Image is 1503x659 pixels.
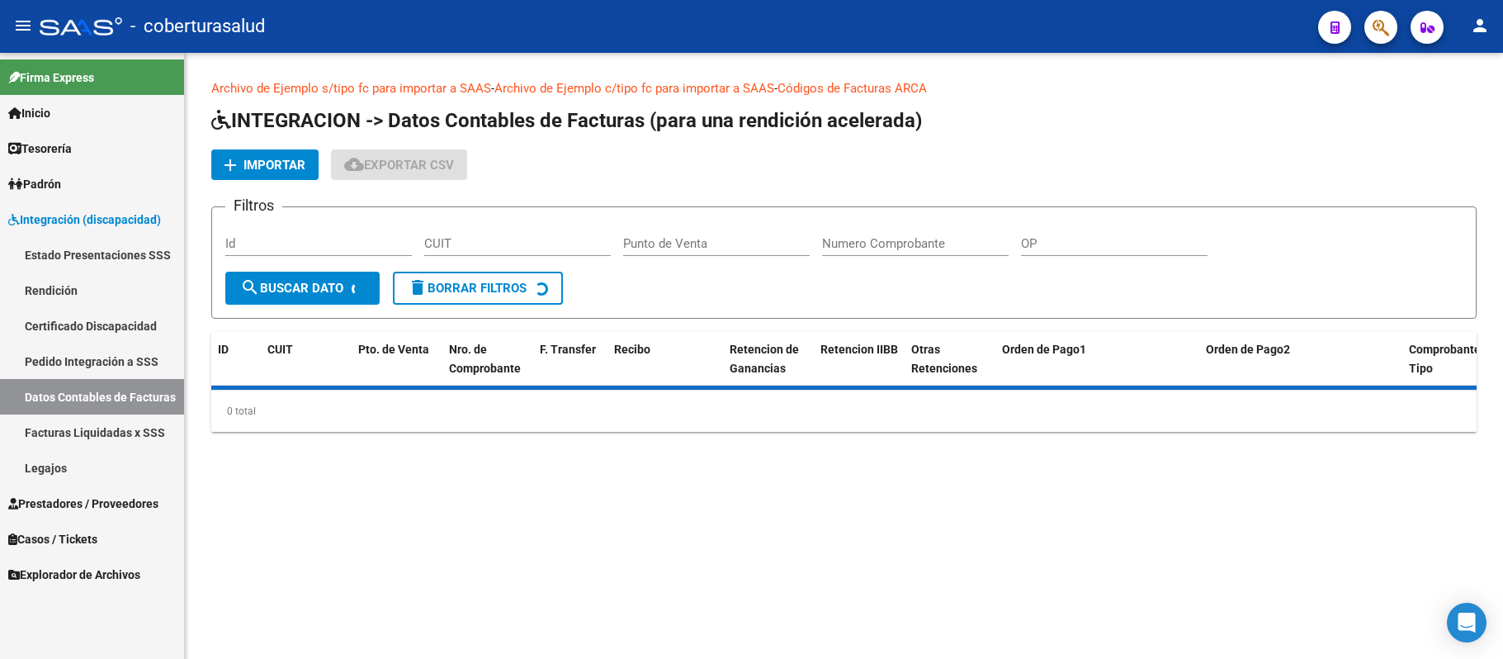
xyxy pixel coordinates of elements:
[442,332,533,386] datatable-header-cell: Nro. de Comprobante
[225,194,282,217] h3: Filtros
[494,81,774,96] a: Archivo de Ejemplo c/tipo fc para importar a SAAS
[1402,332,1477,386] datatable-header-cell: Comprobante Tipo
[730,343,799,375] span: Retencion de Ganancias
[814,332,905,386] datatable-header-cell: Retencion IIBB
[358,343,429,356] span: Pto. de Venta
[995,332,1199,386] datatable-header-cell: Orden de Pago1
[211,109,922,132] span: INTEGRACION -> Datos Contables de Facturas (para una rendición acelerada)
[393,272,563,305] button: Borrar Filtros
[211,391,1477,432] div: 0 total
[408,281,527,296] span: Borrar Filtros
[211,149,319,180] button: Importar
[211,79,1477,97] p: - -
[130,8,265,45] span: - coberturasalud
[1447,603,1486,642] div: Open Intercom Messenger
[1409,343,1481,375] span: Comprobante Tipo
[540,343,596,356] span: F. Transfer
[344,154,364,174] mat-icon: cloud_download
[261,332,352,386] datatable-header-cell: CUIT
[225,272,380,305] button: Buscar Dato
[240,277,260,297] mat-icon: search
[1002,343,1086,356] span: Orden de Pago1
[607,332,723,386] datatable-header-cell: Recibo
[8,175,61,193] span: Padrón
[8,530,97,548] span: Casos / Tickets
[408,277,428,297] mat-icon: delete
[1199,332,1403,386] datatable-header-cell: Orden de Pago2
[8,566,140,584] span: Explorador de Archivos
[8,495,158,513] span: Prestadores / Proveedores
[243,158,305,173] span: Importar
[211,81,491,96] a: Archivo de Ejemplo s/tipo fc para importar a SAAS
[1470,16,1490,36] mat-icon: person
[352,332,442,386] datatable-header-cell: Pto. de Venta
[449,343,521,375] span: Nro. de Comprobante
[240,281,343,296] span: Buscar Dato
[533,332,607,386] datatable-header-cell: F. Transfer
[267,343,293,356] span: CUIT
[211,332,261,386] datatable-header-cell: ID
[344,158,454,173] span: Exportar CSV
[614,343,650,356] span: Recibo
[723,332,814,386] datatable-header-cell: Retencion de Ganancias
[820,343,898,356] span: Retencion IIBB
[13,16,33,36] mat-icon: menu
[777,81,927,96] a: Códigos de Facturas ARCA
[331,149,467,180] button: Exportar CSV
[905,332,995,386] datatable-header-cell: Otras Retenciones
[8,211,161,229] span: Integración (discapacidad)
[220,155,240,175] mat-icon: add
[218,343,229,356] span: ID
[911,343,977,375] span: Otras Retenciones
[8,104,50,122] span: Inicio
[8,140,72,158] span: Tesorería
[8,69,94,87] span: Firma Express
[1206,343,1290,356] span: Orden de Pago2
